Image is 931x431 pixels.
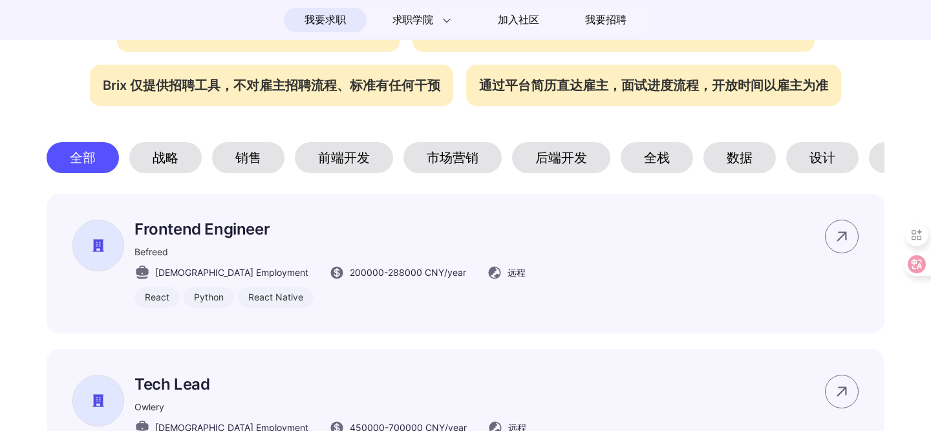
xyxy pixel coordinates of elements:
[134,375,526,394] p: Tech Lead
[134,220,526,238] p: Frontend Engineer
[621,142,693,173] div: 全栈
[305,10,345,30] span: 我要求职
[212,142,284,173] div: 销售
[184,287,234,308] div: Python
[392,12,433,28] span: 求职学院
[498,10,539,30] span: 加入社区
[786,142,859,173] div: 设计
[295,142,393,173] div: 前端开发
[512,142,610,173] div: 后端开发
[350,266,466,279] span: 200000 - 288000 CNY /year
[155,266,308,279] span: [DEMOGRAPHIC_DATA] Employment
[703,142,776,173] div: 数据
[466,65,841,106] div: 通过平台简历直达雇主，面试进度流程，开放时间以雇主为准
[129,142,202,173] div: 战略
[134,401,164,412] span: Owlery
[403,142,502,173] div: 市场营销
[47,142,119,173] div: 全部
[585,12,626,28] span: 我要招聘
[134,287,180,308] div: React
[90,65,453,106] div: Brix 仅提供招聘工具，不对雇主招聘流程、标准有任何干预
[134,246,168,257] span: Befreed
[238,287,314,308] div: React Native
[508,266,526,279] span: 远程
